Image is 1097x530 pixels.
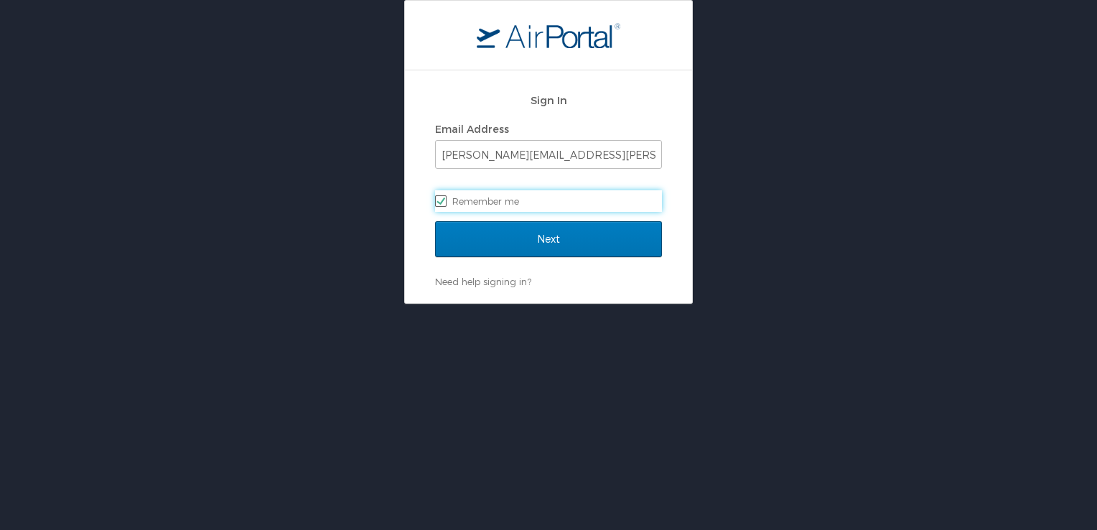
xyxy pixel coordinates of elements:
[435,92,662,108] h2: Sign In
[435,221,662,257] input: Next
[435,190,662,212] label: Remember me
[435,276,531,287] a: Need help signing in?
[435,123,509,135] label: Email Address
[477,22,620,48] img: logo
